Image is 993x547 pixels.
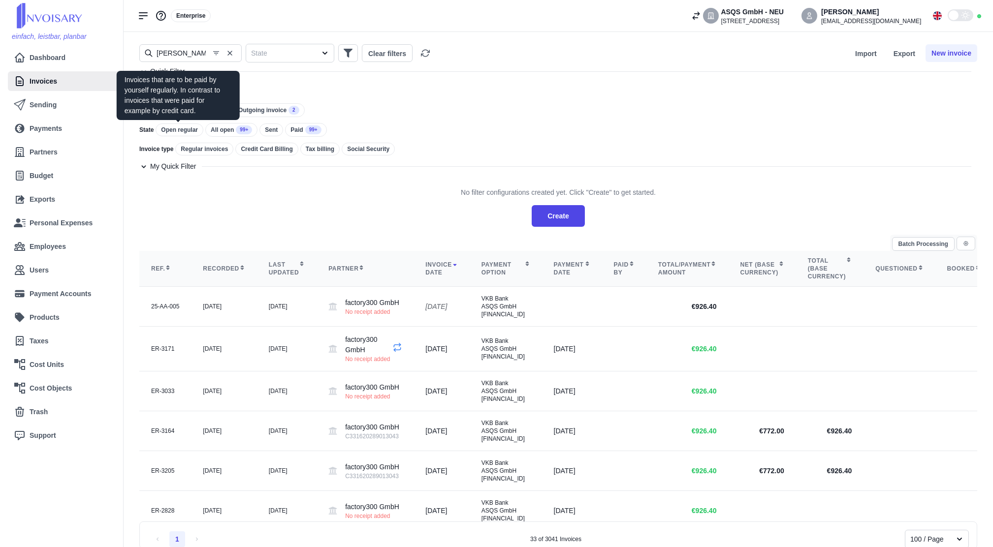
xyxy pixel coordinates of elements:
div: ER-3205 [151,467,179,475]
a: Payments [14,119,119,138]
a: Cost Units [14,355,115,374]
div: Regular invoices [175,143,233,155]
div: No receipt added [345,393,399,400]
div: 33 of 3041 Invoices [530,535,581,543]
a: Budget [14,166,119,185]
div: Enterprise [171,9,211,22]
div: ER-3171 [151,345,179,353]
div: 25-AA-005 [151,303,179,310]
button: Export [887,44,922,62]
div: Sent [259,123,283,136]
span: State [139,126,154,134]
span: Invoices that are to be paid by yourself regularly. In contrast to invoices that were paid for ex... [125,76,220,115]
a: Taxes [14,331,115,351]
td: [DATE] [542,491,602,531]
div: [DATE] [269,387,305,395]
div: Invoice date [425,261,458,276]
div: [DATE] [269,467,305,475]
div: C331620289013043 [345,472,399,480]
div: factory300 GmbH [345,422,399,440]
div: Payment date [554,261,590,276]
span: Support [30,430,56,441]
div: Social Security [342,143,395,155]
div: factory300 GmbH [345,334,393,363]
div: [DATE] [203,345,245,353]
div: Recorded [203,265,245,273]
span: 99+ [305,125,321,134]
div: [DATE] [425,344,458,354]
div: No receipt added [345,308,399,316]
span: Products [30,312,60,323]
span: €926.40 [692,506,717,516]
span: Cost Objects [30,383,72,394]
span: 2 [288,106,299,115]
a: Enterprise [171,11,211,19]
span: €926.40 [692,426,717,436]
td: [DATE] [542,411,602,451]
span: Trash [30,407,48,417]
div: ER-2828 [151,507,179,515]
a: Invoices [14,71,115,91]
div: Partner [328,265,402,273]
div: €772.00 [744,426,784,436]
div: No receipt added [345,512,399,520]
div: ER-3164 [151,427,179,435]
div: [DATE] [203,467,245,475]
span: Employees [30,242,66,252]
td: [DATE] [542,327,602,371]
a: Trash [14,402,119,422]
img: Flag_en.svg [933,11,942,20]
div: €772.00 [744,466,784,476]
a: Cost Objects [14,378,115,398]
div: VKB Bank ASQS GmbH [FINANCIAL_ID] [481,419,530,443]
div: factory300 GmbH [345,298,399,316]
span: Budget [30,171,53,181]
button: Create [532,205,585,227]
div: [DATE] [203,427,245,435]
div: Credit Card Billing [235,143,298,155]
a: Dashboard [14,48,119,67]
a: Sending [14,95,119,115]
div: [DATE] [203,507,245,515]
div: €926.40 [812,466,852,476]
a: Partners [14,142,115,162]
div: Total/payment amount [658,261,717,276]
div: VKB Bank ASQS GmbH [FINANCIAL_ID] [481,459,530,483]
div: Tax billing [300,143,340,155]
span: Sending [30,100,57,110]
div: Booked [947,265,981,273]
div: C331620289013043 [345,432,399,440]
div: VKB Bank ASQS GmbH [FINANCIAL_ID] [481,295,530,318]
a: Payment Accounts [14,284,115,304]
div: [DATE] [425,466,458,476]
div: VKB Bank ASQS GmbH [FINANCIAL_ID] [481,379,530,403]
div: €926.40 [812,426,852,436]
button: New invoice [926,44,977,62]
td: [DATE] [542,451,602,491]
div: No filter configurations created yet. Click "Create" to get started. [461,180,656,205]
span: €926.40 [692,344,717,354]
div: Paid by [614,261,635,276]
div: VKB Bank ASQS GmbH [FINANCIAL_ID] [481,499,530,522]
div: [DATE] [269,345,305,353]
div: [DATE] [425,426,458,436]
div: Outgoing invoice [233,103,305,117]
a: Personal Expenses [14,213,119,233]
span: Invoice type [139,145,173,153]
div: All open [205,123,257,137]
button: Clear filters [362,44,413,62]
button: Import [849,44,883,62]
li: 1 [169,531,185,547]
div: ASQS GmbH - NEU [721,7,784,17]
div: [PERSON_NAME] [821,7,921,17]
span: Partners [30,147,58,157]
div: €926.40 [662,302,717,312]
span: 99+ [236,125,252,134]
div: VKB Bank ASQS GmbH [FINANCIAL_ID] [481,337,530,361]
span: Taxes [30,336,49,346]
a: Support [14,425,119,445]
div: [EMAIL_ADDRESS][DOMAIN_NAME] [821,17,921,25]
div: Payment option [481,261,530,276]
span: Dashboard [30,53,65,63]
div: 100 / Page [910,534,946,545]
